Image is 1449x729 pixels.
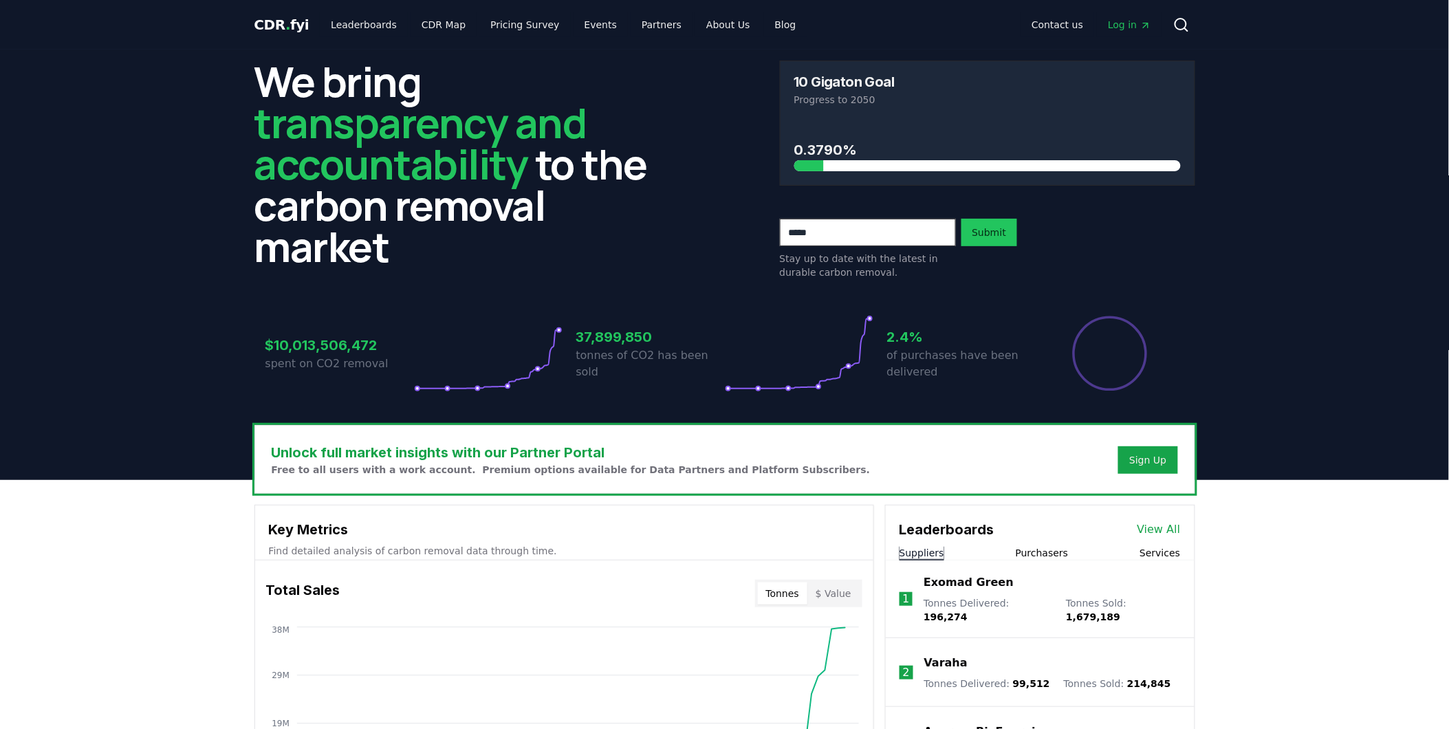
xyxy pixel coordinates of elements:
button: $ Value [807,583,860,605]
p: Free to all users with a work account. Premium options available for Data Partners and Platform S... [272,463,871,477]
a: Exomad Green [924,574,1014,591]
h3: Unlock full market insights with our Partner Portal [272,442,871,463]
button: Sign Up [1118,446,1177,474]
tspan: 19M [272,719,290,728]
h3: Key Metrics [269,519,860,540]
p: of purchases have been delivered [887,347,1036,380]
button: Purchasers [1016,546,1069,560]
span: CDR fyi [254,17,309,33]
p: Tonnes Delivered : [924,677,1050,690]
button: Submit [961,219,1018,246]
button: Tonnes [758,583,807,605]
a: CDR.fyi [254,15,309,34]
a: CDR Map [411,12,477,37]
tspan: 29M [272,671,290,680]
nav: Main [1021,12,1162,37]
h3: Leaderboards [900,519,994,540]
span: . [285,17,290,33]
h3: 2.4% [887,327,1036,347]
a: Pricing Survey [479,12,570,37]
button: Suppliers [900,546,944,560]
a: Events [574,12,628,37]
h3: 0.3790% [794,140,1181,160]
h3: Total Sales [266,580,340,607]
button: Services [1140,546,1180,560]
a: Log in [1097,12,1162,37]
span: Log in [1108,18,1151,32]
h3: 10 Gigaton Goal [794,75,895,89]
a: Contact us [1021,12,1094,37]
p: Tonnes Sold : [1066,596,1180,624]
h3: 37,899,850 [576,327,725,347]
a: View All [1137,521,1181,538]
nav: Main [320,12,807,37]
h3: $10,013,506,472 [265,335,414,356]
a: About Us [695,12,761,37]
span: 1,679,189 [1066,611,1120,622]
a: Varaha [924,655,968,671]
p: Progress to 2050 [794,93,1181,107]
span: 99,512 [1013,678,1050,689]
p: Stay up to date with the latest in durable carbon removal. [780,252,956,279]
span: transparency and accountability [254,94,587,192]
tspan: 38M [272,625,290,635]
p: Tonnes Sold : [1064,677,1171,690]
span: 196,274 [924,611,968,622]
h2: We bring to the carbon removal market [254,61,670,267]
a: Sign Up [1129,453,1166,467]
a: Partners [631,12,693,37]
p: tonnes of CO2 has been sold [576,347,725,380]
p: 1 [902,591,909,607]
p: 2 [903,664,910,681]
a: Leaderboards [320,12,408,37]
p: Find detailed analysis of carbon removal data through time. [269,544,860,558]
p: spent on CO2 removal [265,356,414,372]
a: Blog [764,12,807,37]
p: Tonnes Delivered : [924,596,1052,624]
span: 214,845 [1127,678,1171,689]
div: Percentage of sales delivered [1071,315,1148,392]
